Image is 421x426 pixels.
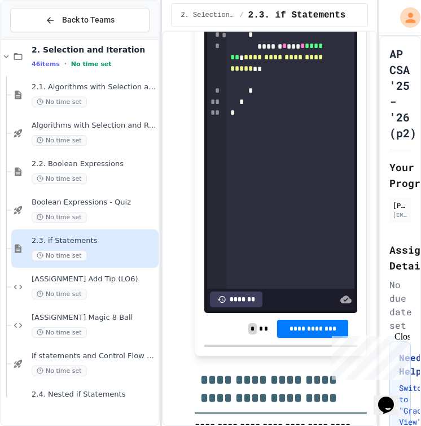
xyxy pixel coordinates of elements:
[32,313,156,323] span: [ASSIGNMENT] Magic 8 Ball
[32,60,60,68] span: 46 items
[181,11,235,20] span: 2. Selection and Iteration
[5,5,78,72] div: Chat with us now!Close
[32,327,87,338] span: No time set
[32,173,87,184] span: No time set
[327,332,410,380] iframe: chat widget
[389,159,411,191] h2: Your Progress
[393,211,407,219] div: [EMAIL_ADDRESS][DOMAIN_NAME][PERSON_NAME]
[389,242,411,273] h2: Assignment Details
[32,198,156,207] span: Boolean Expressions - Quiz
[389,278,411,332] div: No due date set
[71,60,112,68] span: No time set
[62,14,115,26] span: Back to Teams
[32,250,87,261] span: No time set
[374,381,410,415] iframe: chat widget
[64,59,67,68] span: •
[32,289,87,299] span: No time set
[32,45,156,55] span: 2. Selection and Iteration
[248,8,346,22] span: 2.3. if Statements
[393,200,407,210] div: [PERSON_NAME]
[32,351,156,361] span: If statements and Control Flow - Quiz
[32,275,156,284] span: [ASSIGNMENT] Add Tip (LO6)
[32,97,87,107] span: No time set
[32,121,156,131] span: Algorithms with Selection and Repetition - Topic 2.1
[389,46,416,141] h1: AP CSA '25 - '26 (p2)
[32,82,156,92] span: 2.1. Algorithms with Selection and Repetition
[10,8,150,32] button: Back to Teams
[239,11,243,20] span: /
[32,366,87,376] span: No time set
[32,135,87,146] span: No time set
[32,159,156,169] span: 2.2. Boolean Expressions
[32,390,156,399] span: 2.4. Nested if Statements
[32,236,156,246] span: 2.3. if Statements
[32,212,87,223] span: No time set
